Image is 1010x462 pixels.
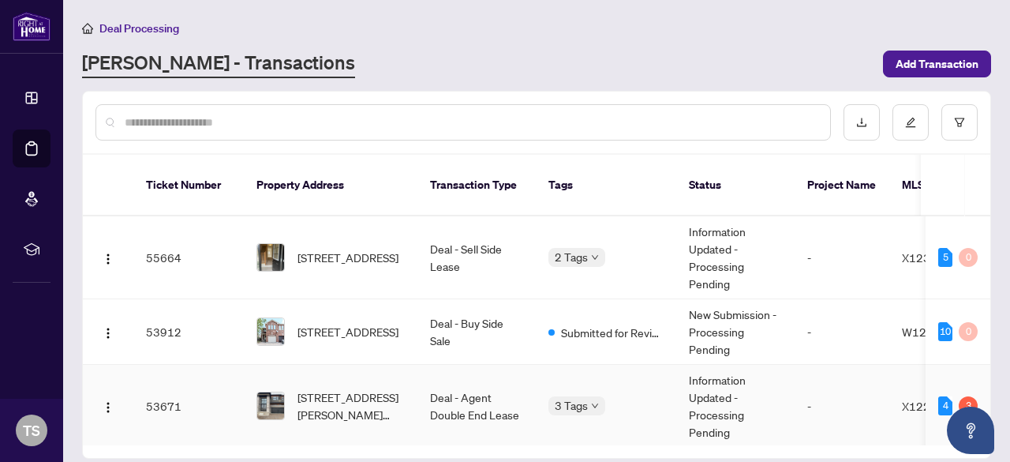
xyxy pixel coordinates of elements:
[99,21,179,36] span: Deal Processing
[889,155,984,216] th: MLS #
[676,216,795,299] td: Information Updated - Processing Pending
[676,365,795,448] td: Information Updated - Processing Pending
[417,155,536,216] th: Transaction Type
[954,117,965,128] span: filter
[257,244,284,271] img: thumbnail-img
[902,325,969,339] span: W12336677
[257,393,284,419] img: thumbnail-img
[591,254,599,261] span: down
[417,299,536,365] td: Deal - Buy Side Sale
[555,396,588,415] span: 3 Tags
[938,248,952,267] div: 5
[959,248,978,267] div: 0
[938,322,952,341] div: 10
[133,155,244,216] th: Ticket Number
[555,248,588,266] span: 2 Tags
[902,399,966,413] span: X12263677
[892,104,929,141] button: edit
[13,12,50,41] img: logo
[902,250,966,265] span: X12375009
[257,318,284,345] img: thumbnail-img
[883,51,991,77] button: Add Transaction
[133,299,244,365] td: 53912
[896,51,978,77] span: Add Transaction
[795,155,889,216] th: Project Name
[795,216,889,299] td: -
[102,401,114,414] img: Logo
[938,396,952,415] div: 4
[561,324,664,341] span: Submitted for Review
[95,245,121,270] button: Logo
[95,393,121,419] button: Logo
[133,365,244,448] td: 53671
[959,396,978,415] div: 3
[102,327,114,340] img: Logo
[905,117,916,128] span: edit
[297,249,398,266] span: [STREET_ADDRESS]
[795,299,889,365] td: -
[297,323,398,340] span: [STREET_ADDRESS]
[941,104,978,141] button: filter
[591,402,599,410] span: down
[795,365,889,448] td: -
[417,365,536,448] td: Deal - Agent Double End Lease
[23,419,40,441] span: TS
[297,389,405,423] span: [STREET_ADDRESS][PERSON_NAME][PERSON_NAME]
[856,117,867,128] span: download
[536,155,676,216] th: Tags
[133,216,244,299] td: 55664
[676,155,795,216] th: Status
[959,322,978,341] div: 0
[95,319,121,344] button: Logo
[82,50,355,78] a: [PERSON_NAME] - Transactions
[244,155,417,216] th: Property Address
[676,299,795,365] td: New Submission - Processing Pending
[102,253,114,265] img: Logo
[82,23,93,34] span: home
[947,407,994,454] button: Open asap
[417,216,536,299] td: Deal - Sell Side Lease
[844,104,880,141] button: download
